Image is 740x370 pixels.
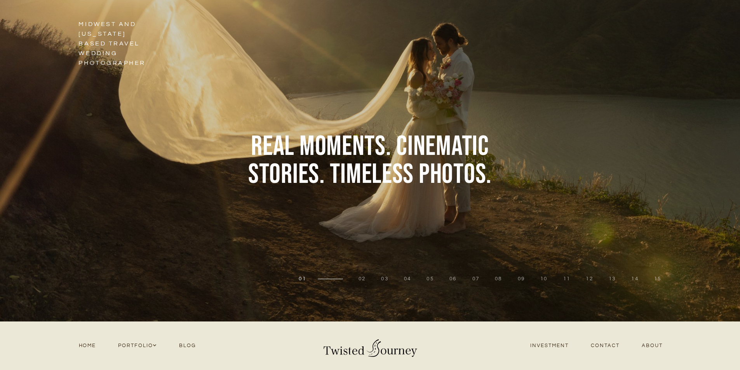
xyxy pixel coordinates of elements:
button: 12 of 15 [586,275,593,283]
button: 8 of 15 [495,275,502,283]
button: 4 of 15 [404,275,411,283]
span: stories. [248,161,325,189]
span: Cinematic [396,133,489,161]
a: Blog [168,340,207,351]
a: Investment [519,340,580,351]
img: Twisted Journey [322,334,419,358]
span: Photos. [419,161,492,189]
button: 10 of 15 [540,275,548,283]
button: 15 of 15 [654,275,662,283]
button: 14 of 15 [631,275,639,283]
a: Portfolio [107,340,168,351]
button: 9 of 15 [518,275,525,283]
span: Moments. [299,133,392,161]
button: 2 of 15 [359,275,366,283]
span: Timeless [330,161,414,189]
button: 7 of 15 [472,275,480,283]
button: 1 of 15 [299,275,306,283]
span: Portfolio [118,342,157,350]
button: 13 of 15 [609,275,616,283]
a: Contact [580,340,630,351]
button: 3 of 15 [381,275,388,283]
button: 5 of 15 [427,275,434,283]
button: 6 of 15 [449,275,457,283]
a: Home [68,340,107,351]
button: 11 of 15 [563,275,571,283]
a: About [630,340,674,351]
span: Real [251,133,294,161]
